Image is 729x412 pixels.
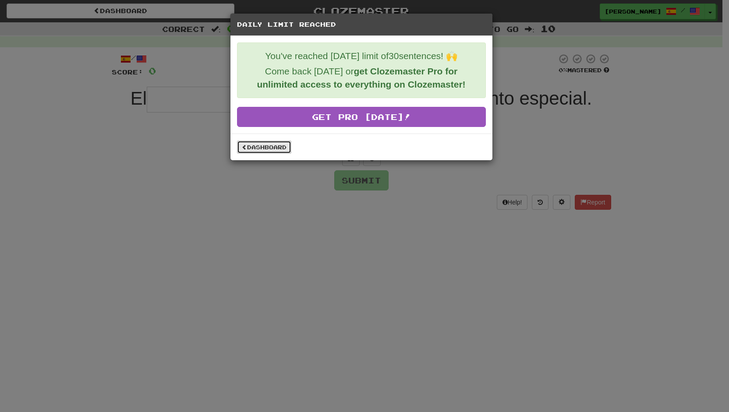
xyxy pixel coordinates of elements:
a: Get Pro [DATE]! [237,107,486,127]
p: You've reached [DATE] limit of 30 sentences! 🙌 [244,49,479,63]
strong: get Clozemaster Pro for unlimited access to everything on Clozemaster! [257,66,465,89]
p: Come back [DATE] or [244,65,479,91]
a: Dashboard [237,141,291,154]
h5: Daily Limit Reached [237,20,486,29]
